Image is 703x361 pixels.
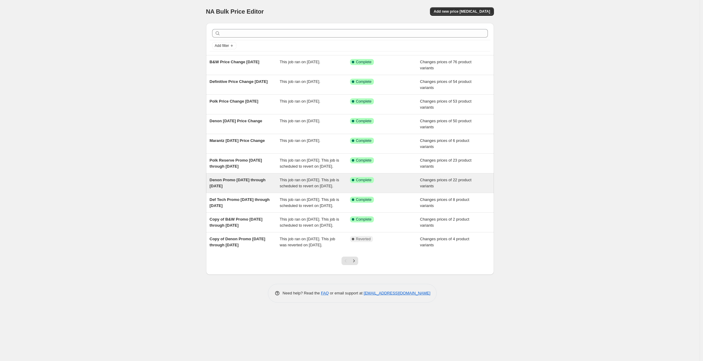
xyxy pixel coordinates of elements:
[342,257,358,265] nav: Pagination
[420,138,469,149] span: Changes prices of 6 product variants
[280,197,339,208] span: This job ran on [DATE]. This job is scheduled to revert on [DATE].
[280,79,320,84] span: This job ran on [DATE].
[210,217,263,228] span: Copy of B&W Promo [DATE] through [DATE]
[356,60,371,64] span: Complete
[420,119,471,129] span: Changes prices of 50 product variants
[280,60,320,64] span: This job ran on [DATE].
[434,9,490,14] span: Add new price [MEDICAL_DATA]
[420,79,471,90] span: Changes prices of 54 product variants
[329,291,364,295] span: or email support at
[420,197,469,208] span: Changes prices of 8 product variants
[280,119,320,123] span: This job ran on [DATE].
[280,158,339,169] span: This job ran on [DATE]. This job is scheduled to revert on [DATE].
[420,99,471,110] span: Changes prices of 53 product variants
[350,257,358,265] button: Next
[280,99,320,103] span: This job ran on [DATE].
[210,119,262,123] span: Denon [DATE] Price Change
[206,8,264,15] span: NA Bulk Price Editor
[420,217,469,228] span: Changes prices of 2 product variants
[430,7,494,16] button: Add new price [MEDICAL_DATA]
[212,42,236,49] button: Add filter
[215,43,229,48] span: Add filter
[280,178,339,188] span: This job ran on [DATE]. This job is scheduled to revert on [DATE].
[420,60,471,70] span: Changes prices of 76 product variants
[356,237,371,241] span: Reverted
[364,291,430,295] a: [EMAIL_ADDRESS][DOMAIN_NAME]
[210,79,268,84] span: Definitive Price Change [DATE]
[356,138,371,143] span: Complete
[210,99,258,103] span: Polk Price Change [DATE]
[356,79,371,84] span: Complete
[210,237,265,247] span: Copy of Denon Promo [DATE] through [DATE]
[280,138,320,143] span: This job ran on [DATE].
[280,217,339,228] span: This job ran on [DATE]. This job is scheduled to revert on [DATE].
[210,178,266,188] span: Denon Promo [DATE] through [DATE]
[210,197,270,208] span: Def Tech Promo [DATE] through [DATE]
[283,291,321,295] span: Need help? Read the
[321,291,329,295] a: FAQ
[356,158,371,163] span: Complete
[210,158,262,169] span: Polk Reserve Promo [DATE] through [DATE]
[356,217,371,222] span: Complete
[356,99,371,104] span: Complete
[420,178,471,188] span: Changes prices of 22 product variants
[210,60,259,64] span: B&W Price Change [DATE]
[420,237,469,247] span: Changes prices of 4 product variants
[356,178,371,182] span: Complete
[356,119,371,123] span: Complete
[356,197,371,202] span: Complete
[280,237,335,247] span: This job ran on [DATE]. This job was reverted on [DATE].
[210,138,265,143] span: Marantz [DATE] Price Change
[420,158,471,169] span: Changes prices of 23 product variants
